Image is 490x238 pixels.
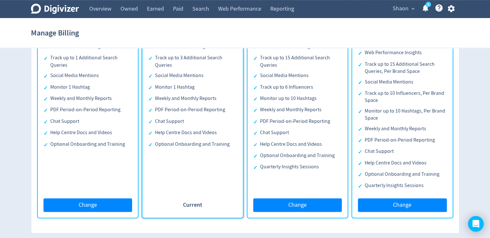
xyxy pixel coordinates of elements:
[43,84,132,92] li: Monitor 1 Hashtag
[410,6,416,12] span: expand_more
[358,107,447,122] li: Monitor up to 10 Hashtags, Per Brand Space
[358,148,447,156] li: Chat Support
[358,182,447,190] li: Quarterly Insights Sessions
[43,141,132,149] li: Optional Onboarding and Training
[358,125,447,133] li: Weekly and Monthly Reports
[148,72,237,80] li: Social Media Mentions
[148,84,237,92] li: Monitor 1 Hashtag
[358,49,447,57] li: Web Performance Insights
[358,78,447,86] li: Social Media Mentions
[43,72,132,80] li: Social Media Mentions
[43,106,132,114] li: PDF Period-on-Period Reporting
[253,141,342,149] li: Help Centre Docs and Videos
[253,95,342,103] li: Monitor up to 10 Hashtags
[148,106,237,114] li: PDF Period-on-Period Reporting
[148,118,237,126] li: Chat Support
[426,2,431,7] a: 5
[253,54,342,69] li: Track up to 15 Additional Search Queries
[148,95,237,103] li: Weekly and Monthly Reports
[393,4,408,14] span: Shaon
[358,61,447,75] li: Track up to 15 Additional Search Queries, Per Brand Space
[183,201,202,209] span: Current
[148,129,237,137] li: Help Centre Docs and Videos
[358,159,447,167] li: Help Centre Docs and Videos
[393,202,411,208] span: Change
[358,198,447,212] button: Change
[43,129,132,137] li: Help Centre Docs and Videos
[253,198,342,212] button: Change
[148,54,237,69] li: Track up to 3 Additional Search Queries
[253,84,342,92] li: Track up to 6 Influencers
[43,118,132,126] li: Chat Support
[31,23,79,43] h1: Manage Billing
[468,216,484,232] div: Open Intercom Messenger
[43,54,132,69] li: Track up to 1 Additional Search Queries
[253,72,342,80] li: Social Media Mentions
[43,198,132,212] button: Change
[148,141,237,149] li: Optional Onboarding and Training
[253,129,342,137] li: Chat Support
[390,4,416,14] button: Shaon
[253,118,342,126] li: PDF Period-on-Period Reporting
[427,2,429,7] text: 5
[253,152,342,160] li: Optional Onboarding and Training
[253,163,342,171] li: Quarterly Insights Sessions
[43,95,132,103] li: Weekly and Monthly Reports
[253,106,342,114] li: Weekly and Monthly Reports
[288,202,307,208] span: Change
[79,202,97,208] span: Change
[358,171,447,179] li: Optional Onboarding and Training
[358,90,447,104] li: Track up to 10 Influencers, Per Brand Space
[358,136,447,144] li: PDF Period-on-Period Reporting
